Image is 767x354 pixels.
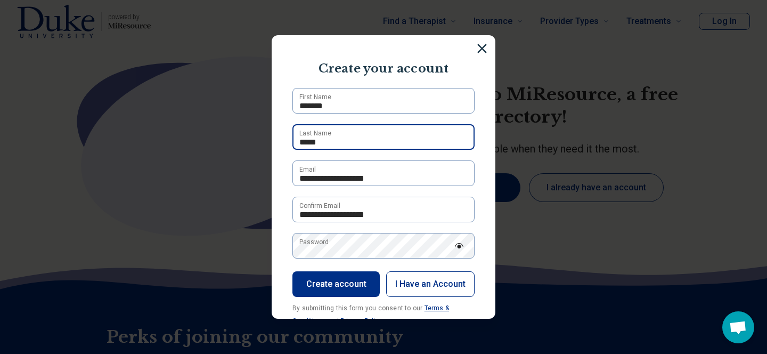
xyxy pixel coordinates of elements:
p: Create your account [282,61,485,77]
button: I Have an Account [386,271,475,297]
label: Password [299,237,329,247]
label: Confirm Email [299,201,340,211]
label: First Name [299,92,331,102]
img: password [454,243,464,248]
button: Create account [292,271,380,297]
span: By submitting this form you consent to our and [292,304,449,325]
label: Email [299,165,316,174]
a: Privacy Policy [340,317,382,325]
label: Last Name [299,128,331,138]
